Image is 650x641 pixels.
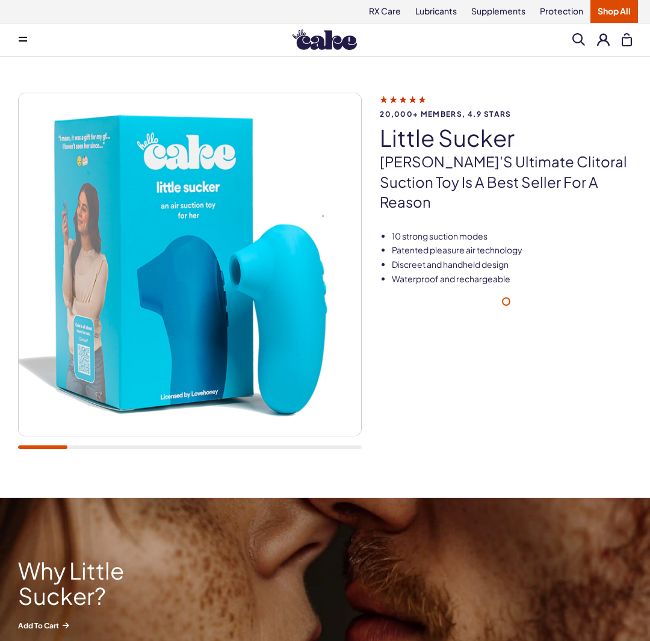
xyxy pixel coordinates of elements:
[392,259,632,271] li: Discreet and handheld design
[380,110,632,118] span: 20,000+ members, 4.9 stars
[292,29,357,50] img: Hello Cake
[392,244,632,256] li: Patented pleasure air technology
[392,231,632,243] li: 10 strong suction modes
[18,621,162,631] span: Add to Cart
[392,273,632,285] li: Waterproof and rechargeable
[380,94,632,118] a: 20,000+ members, 4.9 stars
[18,558,162,608] h2: Why Little Sucker?
[380,125,632,150] h1: little sucker
[380,152,632,212] p: [PERSON_NAME]'s ultimate clitoral suction toy is a best seller for a reason
[19,93,361,436] img: little sucker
